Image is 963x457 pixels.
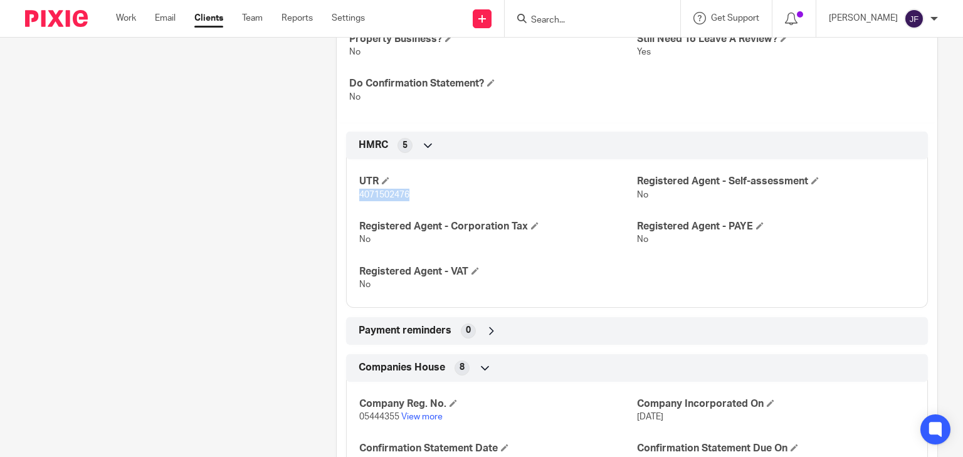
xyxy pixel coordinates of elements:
[359,397,637,411] h4: Company Reg. No.
[637,442,915,455] h4: Confirmation Statement Due On
[349,33,637,46] h4: Property Business?
[349,77,637,90] h4: Do Confirmation Statement?
[401,412,443,421] a: View more
[359,361,445,374] span: Companies House
[359,175,637,188] h4: UTR
[194,12,223,24] a: Clients
[359,220,637,233] h4: Registered Agent - Corporation Tax
[359,265,637,278] h4: Registered Agent - VAT
[637,397,915,411] h4: Company Incorporated On
[904,9,924,29] img: svg%3E
[242,12,263,24] a: Team
[116,12,136,24] a: Work
[829,12,898,24] p: [PERSON_NAME]
[530,15,643,26] input: Search
[349,48,360,56] span: No
[637,191,648,199] span: No
[359,412,399,421] span: 05444355
[359,442,637,455] h4: Confirmation Statement Date
[637,412,663,421] span: [DATE]
[359,324,451,337] span: Payment reminders
[359,235,371,244] span: No
[155,12,176,24] a: Email
[637,220,915,233] h4: Registered Agent - PAYE
[403,139,408,152] span: 5
[460,361,465,374] span: 8
[25,10,88,27] img: Pixie
[466,324,471,337] span: 0
[637,175,915,188] h4: Registered Agent - Self-assessment
[637,33,925,46] h4: Still Need To Leave A Review?
[637,235,648,244] span: No
[711,14,759,23] span: Get Support
[332,12,365,24] a: Settings
[349,93,360,102] span: No
[359,191,409,199] span: 4071502476
[282,12,313,24] a: Reports
[359,139,388,152] span: HMRC
[359,280,371,289] span: No
[637,48,651,56] span: Yes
